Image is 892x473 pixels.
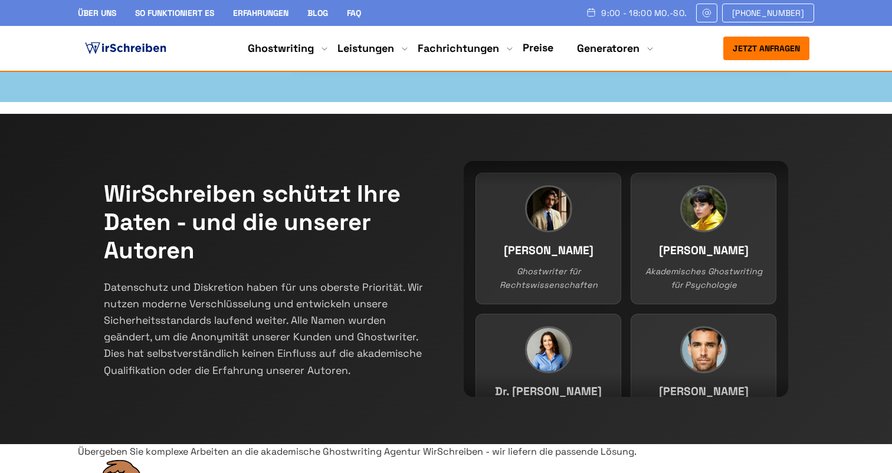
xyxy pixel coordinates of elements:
img: logo ghostwriter-österreich [83,40,169,57]
a: Leistungen [337,41,394,55]
a: Ghostwriting [248,41,314,55]
div: Team members continuous slider [464,161,788,397]
span: [PHONE_NUMBER] [732,8,804,18]
a: Preise [523,41,553,54]
a: Generatoren [577,41,640,55]
a: [PHONE_NUMBER] [722,4,814,22]
img: Email [701,8,712,18]
a: FAQ [347,8,361,18]
a: So funktioniert es [135,8,214,18]
h3: [PERSON_NAME] [643,383,764,401]
button: Jetzt anfragen [723,37,809,60]
div: Übergeben Sie komplexe Arbeiten an die akademische Ghostwriting Agentur WirSchreiben - wir liefer... [78,444,814,459]
a: Über uns [78,8,116,18]
p: Datenschutz und Diskretion haben für uns oberste Priorität. Wir nutzen moderne Verschlüsselung un... [104,279,428,379]
h2: WirSchreiben schützt Ihre Daten - und die unserer Autoren [104,180,428,265]
h3: [PERSON_NAME] [643,242,764,260]
span: 9:00 - 18:00 Mo.-So. [601,8,687,18]
h3: Dr. [PERSON_NAME] [488,383,609,401]
a: Fachrichtungen [418,41,499,55]
a: Blog [307,8,328,18]
a: Erfahrungen [233,8,288,18]
img: Schedule [586,8,596,17]
h3: [PERSON_NAME] [488,242,609,260]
